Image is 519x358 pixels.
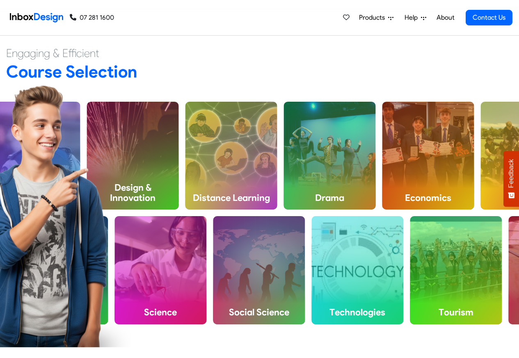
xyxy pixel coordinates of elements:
[434,9,457,26] a: About
[311,300,403,324] h4: Technologies
[114,300,206,324] h4: Science
[213,300,305,324] h4: Social Science
[284,186,376,210] h4: Drama
[503,151,519,207] button: Feedback - Show survey
[382,186,474,210] h4: Economics
[185,186,277,210] h4: Distance Learning
[401,9,430,26] a: Help
[356,9,397,26] a: Products
[6,46,513,61] h4: Engaging & Efficient
[359,13,388,23] span: Products
[508,159,515,188] span: Feedback
[87,176,179,210] h4: Design & Innovation
[410,300,502,324] h4: Tourism
[466,10,512,25] a: Contact Us
[6,61,513,82] h2: Course Selection
[70,13,114,23] a: 07 281 1600
[405,13,421,23] span: Help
